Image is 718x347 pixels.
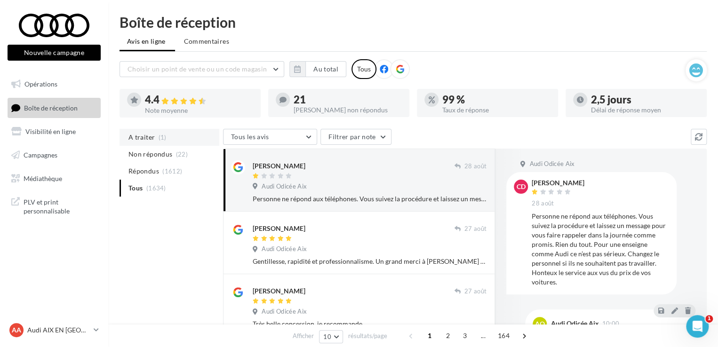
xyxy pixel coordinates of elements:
[591,107,699,113] div: Délai de réponse moyen
[253,286,305,296] div: [PERSON_NAME]
[440,328,455,343] span: 2
[532,199,554,208] span: 28 août
[24,196,97,216] span: PLV et print personnalisable
[320,129,391,145] button: Filtrer par note
[176,150,188,158] span: (22)
[25,127,76,135] span: Visibilité en ligne
[6,122,103,142] a: Visibilité en ligne
[128,133,155,142] span: A traiter
[231,133,269,141] span: Tous les avis
[223,129,317,145] button: Tous les avis
[476,328,491,343] span: ...
[253,257,487,266] div: Gentillesse, rapidité et professionnalisme. Un grand merci à [PERSON_NAME] qui a sauvé nos vacanc...
[293,331,314,340] span: Afficher
[705,315,713,323] span: 1
[351,59,376,79] div: Tous
[348,331,387,340] span: résultats/page
[27,325,90,335] p: Audi AIX EN [GEOGRAPHIC_DATA]
[494,328,513,343] span: 164
[6,169,103,189] a: Médiathèque
[128,166,159,176] span: Répondus
[262,308,307,316] span: Audi Odicée Aix
[442,95,550,105] div: 99 %
[517,182,526,191] span: CD
[145,107,253,114] div: Note moyenne
[120,61,284,77] button: Choisir un point de vente ou un code magasin
[8,45,101,61] button: Nouvelle campagne
[289,61,346,77] button: Au total
[464,162,487,171] span: 28 août
[253,224,305,233] div: [PERSON_NAME]
[457,328,472,343] span: 3
[128,65,267,73] span: Choisir un point de vente ou un code magasin
[145,95,253,105] div: 4.4
[464,287,487,296] span: 27 août
[6,192,103,220] a: PLV et print personnalisable
[319,330,343,343] button: 10
[550,320,598,327] div: Audi Odicée Aix
[529,160,574,168] span: Audi Odicée Aix
[120,15,707,29] div: Boîte de réception
[24,80,57,88] span: Opérations
[305,61,346,77] button: Au total
[162,167,182,175] span: (1612)
[253,319,487,329] div: Très belle concession, je recommande
[128,150,172,159] span: Non répondus
[602,321,619,327] span: 10:00
[24,151,57,159] span: Campagnes
[442,107,550,113] div: Taux de réponse
[159,134,167,141] span: (1)
[262,245,307,253] span: Audi Odicée Aix
[323,333,331,340] span: 10
[253,161,305,171] div: [PERSON_NAME]
[686,315,709,338] iframe: Intercom live chat
[294,95,402,105] div: 21
[6,98,103,118] a: Boîte de réception
[422,328,437,343] span: 1
[24,103,78,111] span: Boîte de réception
[591,95,699,105] div: 2,5 jours
[6,74,103,94] a: Opérations
[12,325,21,335] span: AA
[8,321,101,339] a: AA Audi AIX EN [GEOGRAPHIC_DATA]
[464,225,487,233] span: 27 août
[294,107,402,113] div: [PERSON_NAME] non répondus
[184,37,229,46] span: Commentaires
[6,145,103,165] a: Campagnes
[532,180,584,186] div: [PERSON_NAME]
[262,182,307,191] span: Audi Odicée Aix
[24,174,62,182] span: Médiathèque
[532,212,669,287] div: Personne ne répond aux téléphones. Vous suivez la procédure et laissez un message pour vous faire...
[253,194,487,204] div: Personne ne répond aux téléphones. Vous suivez la procédure et laissez un message pour vous faire...
[535,319,545,329] span: AO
